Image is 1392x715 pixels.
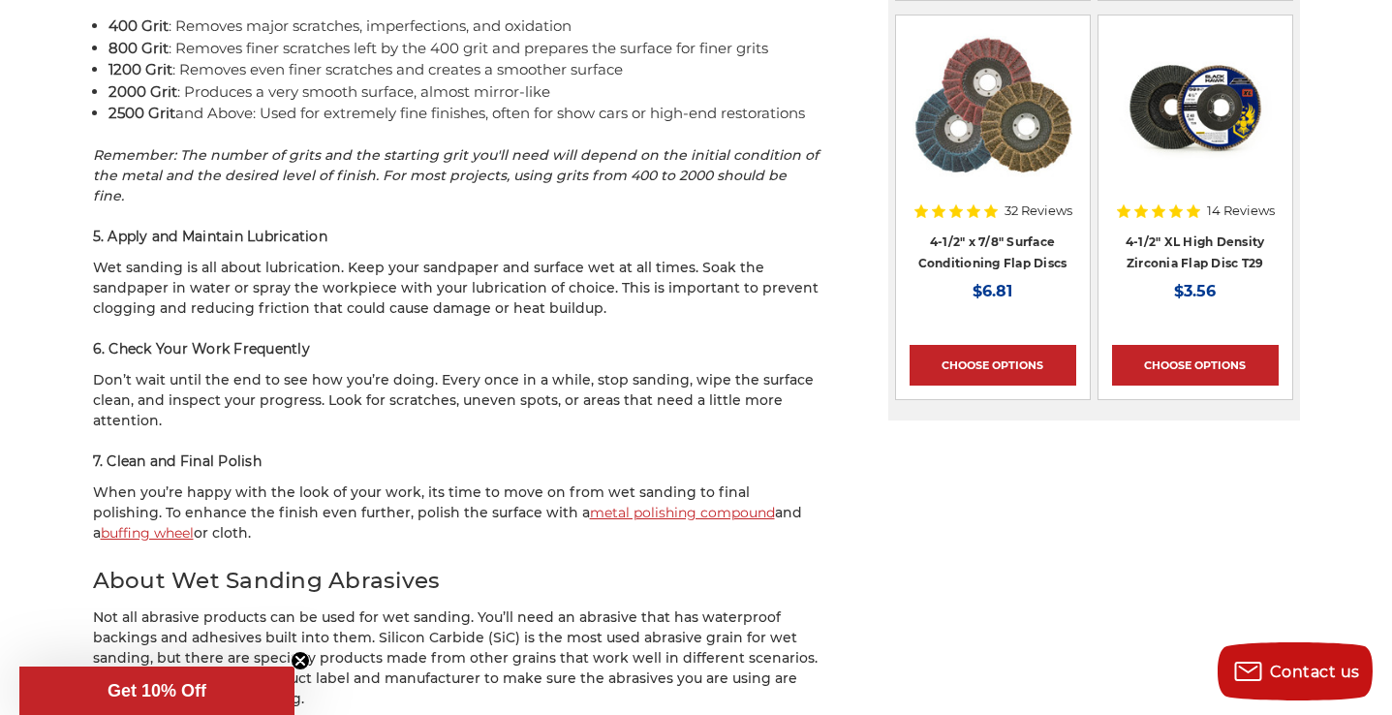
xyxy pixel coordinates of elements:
img: Scotch brite flap discs [913,29,1071,184]
li: : Produces a very smooth surface, almost mirror-like [108,81,820,104]
a: 4-1/2" XL High Density Zirconia Flap Disc T29 [1112,29,1279,196]
a: 4-1/2" XL High Density Zirconia Flap Disc T29 [1126,234,1265,271]
img: 4-1/2" XL High Density Zirconia Flap Disc T29 [1118,29,1273,184]
span: 32 Reviews [1005,204,1072,217]
strong: 2500 Grit [108,104,175,122]
li: : Removes even finer scratches and creates a smoother surface [108,59,820,81]
span: 14 Reviews [1207,204,1275,217]
li: and Above: Used for extremely fine finishes, often for show cars or high-end restorations [108,103,820,125]
p: Wet sanding is all about lubrication. Keep your sandpaper and surface wet at all times. Soak the ... [93,258,820,319]
span: $3.56 [1174,282,1216,300]
span: $6.81 [973,282,1012,300]
li: : Removes finer scratches left by the 400 grit and prepares the surface for finer grits [108,38,820,60]
em: Remember: The number of grits and the starting grit you'll need will depend on the initial condit... [93,146,819,204]
button: Contact us [1218,642,1373,700]
strong: 2000 Grit [108,82,177,101]
div: Get 10% OffClose teaser [19,667,294,715]
p: When you’re happy with the look of your work, its time to move on from wet sanding to final polis... [93,482,820,544]
a: Scotch brite flap discs [910,29,1076,196]
strong: 1200 Grit [108,60,172,78]
strong: 6. Check Your Work Frequently [93,340,310,357]
a: 4-1/2" x 7/8" Surface Conditioning Flap Discs [918,234,1067,271]
strong: 400 Grit [108,16,169,35]
p: Don’t wait until the end to see how you’re doing. Every once in a while, stop sanding, wipe the s... [93,370,820,431]
strong: 800 Grit [108,39,169,57]
a: Choose Options [1112,345,1279,386]
h2: About Wet Sanding Abrasives [93,564,820,598]
a: Choose Options [910,345,1076,386]
li: : Removes major scratches, imperfections, and oxidation [108,16,820,38]
strong: 7. Clean and Final Polish [93,452,262,470]
span: Get 10% Off [108,681,206,700]
a: buffing wheel [101,524,194,542]
span: Contact us [1270,663,1360,681]
button: Close teaser [291,651,310,670]
p: Not all abrasive products can be used for wet sanding. You’ll need an abrasive that has waterproo... [93,607,820,709]
strong: 5. Apply and Maintain Lubrication [93,228,327,245]
a: metal polishing compound [590,504,775,521]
